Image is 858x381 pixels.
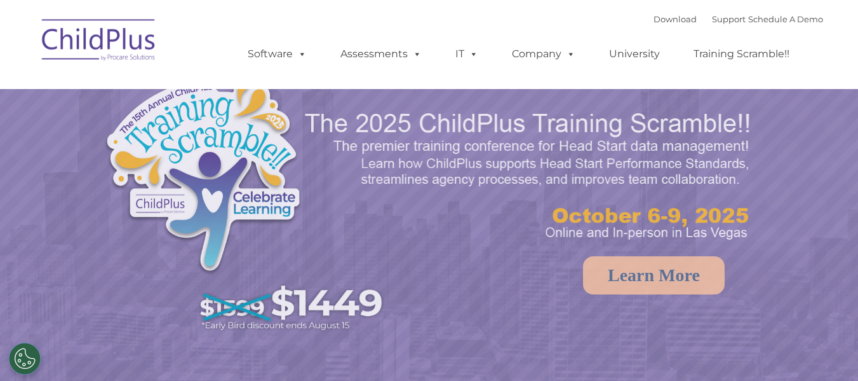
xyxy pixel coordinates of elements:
[36,10,163,74] img: ChildPlus by Procare Solutions
[681,41,802,67] a: Training Scramble!!
[443,41,491,67] a: IT
[712,14,746,24] a: Support
[748,14,823,24] a: Schedule A Demo
[654,14,823,24] font: |
[654,14,697,24] a: Download
[9,343,41,375] button: Cookies Settings
[235,41,319,67] a: Software
[499,41,588,67] a: Company
[328,41,434,67] a: Assessments
[596,41,673,67] a: University
[583,256,725,294] a: Learn More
